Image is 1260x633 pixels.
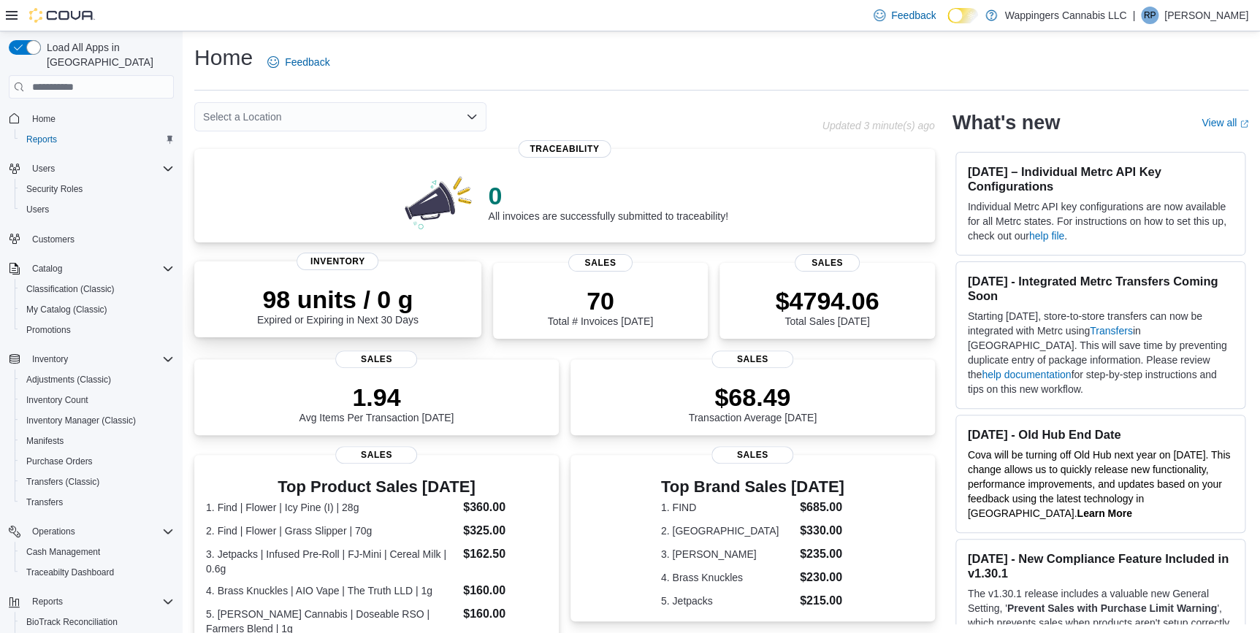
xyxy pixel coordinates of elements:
[26,593,174,610] span: Reports
[32,596,63,607] span: Reports
[20,473,174,491] span: Transfers (Classic)
[20,613,123,631] a: BioTrack Reconciliation
[20,201,174,218] span: Users
[285,55,329,69] span: Feedback
[20,432,69,450] a: Manifests
[20,453,99,470] a: Purchase Orders
[800,499,844,516] dd: $685.00
[26,160,174,177] span: Users
[26,231,80,248] a: Customers
[968,199,1233,243] p: Individual Metrc API key configurations are now available for all Metrc states. For instructions ...
[15,410,180,431] button: Inventory Manager (Classic)
[261,47,335,77] a: Feedback
[822,120,934,131] p: Updated 3 minute(s) ago
[15,129,180,150] button: Reports
[3,521,180,542] button: Operations
[1090,325,1133,337] a: Transfers
[20,391,94,409] a: Inventory Count
[15,542,180,562] button: Cash Management
[26,260,174,277] span: Catalog
[20,280,174,298] span: Classification (Classic)
[32,163,55,174] span: Users
[20,280,121,298] a: Classification (Classic)
[711,446,793,464] span: Sales
[968,449,1231,519] span: Cova will be turning off Old Hub next year on [DATE]. This change allows us to quickly release ne...
[32,263,62,275] span: Catalog
[3,349,180,369] button: Inventory
[20,543,174,561] span: Cash Management
[548,286,653,315] p: 70
[26,394,88,406] span: Inventory Count
[711,350,793,368] span: Sales
[26,616,118,628] span: BioTrack Reconciliation
[26,350,74,368] button: Inventory
[26,204,49,215] span: Users
[3,158,180,179] button: Users
[1202,117,1248,128] a: View allExternal link
[1144,7,1156,24] span: RP
[3,229,180,250] button: Customers
[20,391,174,409] span: Inventory Count
[15,451,180,472] button: Purchase Orders
[968,309,1233,396] p: Starting [DATE], store-to-store transfers can now be integrated with Metrc using in [GEOGRAPHIC_D...
[463,545,547,563] dd: $162.50
[20,371,174,388] span: Adjustments (Classic)
[800,522,844,540] dd: $330.00
[775,286,879,315] p: $4794.06
[20,432,174,450] span: Manifests
[26,160,61,177] button: Users
[20,131,63,148] a: Reports
[15,279,180,299] button: Classification (Classic)
[20,412,142,429] a: Inventory Manager (Classic)
[20,412,174,429] span: Inventory Manager (Classic)
[15,492,180,513] button: Transfers
[26,183,83,195] span: Security Roles
[32,113,56,125] span: Home
[800,592,844,610] dd: $215.00
[15,612,180,632] button: BioTrack Reconciliation
[463,499,547,516] dd: $360.00
[518,140,611,158] span: Traceability
[26,134,57,145] span: Reports
[1004,7,1126,24] p: Wappingers Cannabis LLC
[206,547,457,576] dt: 3. Jetpacks | Infused Pre-Roll | FJ-Mini | Cereal Milk | 0.6g
[206,523,457,538] dt: 2. Find | Flower | Grass Slipper | 70g
[488,181,728,222] div: All invoices are successfully submitted to traceability!
[968,274,1233,303] h3: [DATE] - Integrated Metrc Transfers Coming Soon
[800,569,844,586] dd: $230.00
[947,23,948,24] span: Dark Mode
[257,285,419,326] div: Expired or Expiring in Next 30 Days
[15,369,180,390] button: Adjustments (Classic)
[41,40,174,69] span: Load All Apps in [GEOGRAPHIC_DATA]
[32,353,68,365] span: Inventory
[3,107,180,128] button: Home
[297,253,378,270] span: Inventory
[1240,120,1248,128] svg: External link
[548,286,653,327] div: Total # Invoices [DATE]
[15,431,180,451] button: Manifests
[20,301,174,318] span: My Catalog (Classic)
[32,526,75,537] span: Operations
[15,472,180,492] button: Transfers (Classic)
[20,301,113,318] a: My Catalog (Classic)
[1007,602,1217,614] strong: Prevent Sales with Purchase Limit Warning
[800,545,844,563] dd: $235.00
[26,523,174,540] span: Operations
[20,321,174,339] span: Promotions
[26,456,93,467] span: Purchase Orders
[335,350,417,368] span: Sales
[206,500,457,515] dt: 1. Find | Flower | Icy Pine (I) | 28g
[206,478,547,496] h3: Top Product Sales [DATE]
[1164,7,1248,24] p: [PERSON_NAME]
[20,494,69,511] a: Transfers
[968,551,1233,580] h3: [DATE] - New Compliance Feature Included in v1.30.1
[26,283,115,295] span: Classification (Classic)
[20,131,174,148] span: Reports
[15,320,180,340] button: Promotions
[891,8,936,23] span: Feedback
[26,374,111,385] span: Adjustments (Classic)
[15,179,180,199] button: Security Roles
[952,111,1060,134] h2: What's new
[20,564,120,581] a: Traceabilty Dashboard
[26,476,99,488] span: Transfers (Classic)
